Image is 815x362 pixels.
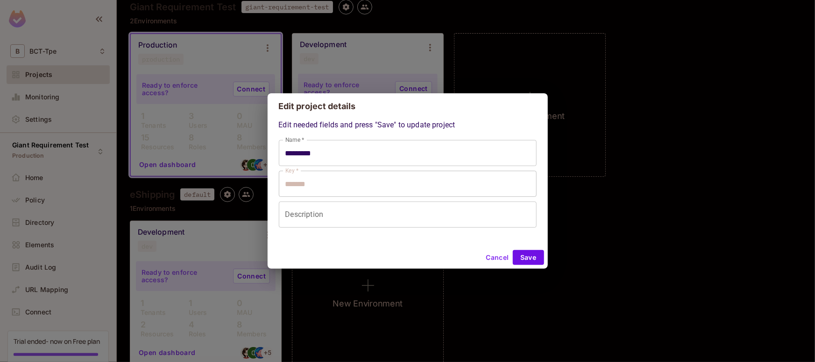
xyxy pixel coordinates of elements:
[285,167,298,174] label: Key *
[268,93,548,119] h2: Edit project details
[482,250,512,265] button: Cancel
[513,250,544,265] button: Save
[279,119,537,228] div: Edit needed fields and press "Save" to update project
[285,136,304,144] label: Name *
